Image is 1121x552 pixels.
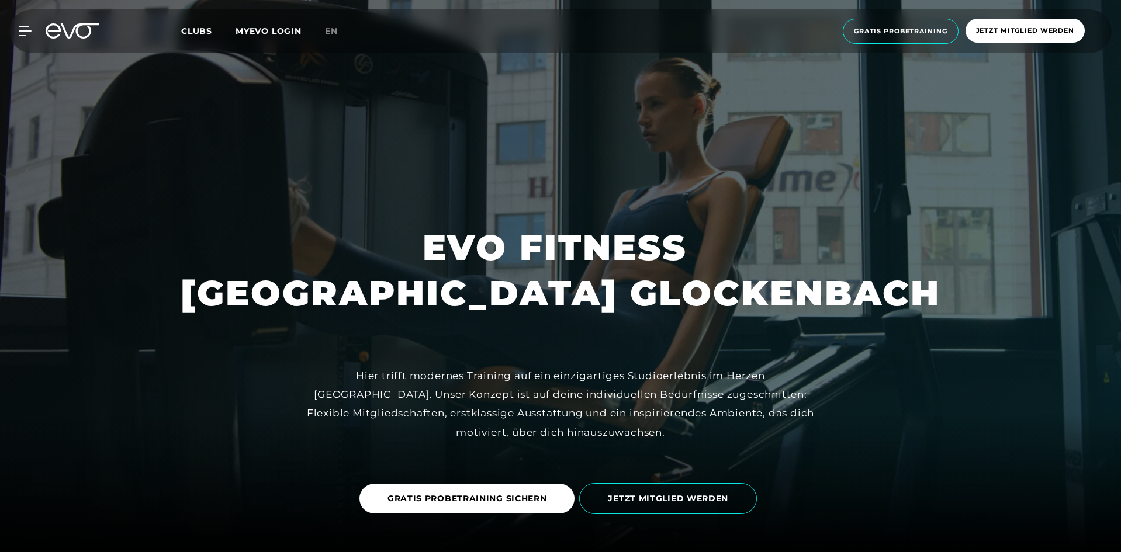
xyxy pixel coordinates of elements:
[325,26,338,36] span: en
[962,19,1088,44] a: Jetzt Mitglied werden
[579,474,762,523] a: JETZT MITGLIED WERDEN
[976,26,1074,36] span: Jetzt Mitglied werden
[839,19,962,44] a: Gratis Probetraining
[608,492,728,505] span: JETZT MITGLIED WERDEN
[297,366,824,442] div: Hier trifft modernes Training auf ein einzigartiges Studioerlebnis im Herzen [GEOGRAPHIC_DATA]. U...
[236,26,302,36] a: MYEVO LOGIN
[854,26,947,36] span: Gratis Probetraining
[181,25,236,36] a: Clubs
[325,25,352,38] a: en
[181,26,212,36] span: Clubs
[387,492,547,505] span: GRATIS PROBETRAINING SICHERN
[359,475,580,522] a: GRATIS PROBETRAINING SICHERN
[181,225,940,316] h1: EVO FITNESS [GEOGRAPHIC_DATA] GLOCKENBACH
